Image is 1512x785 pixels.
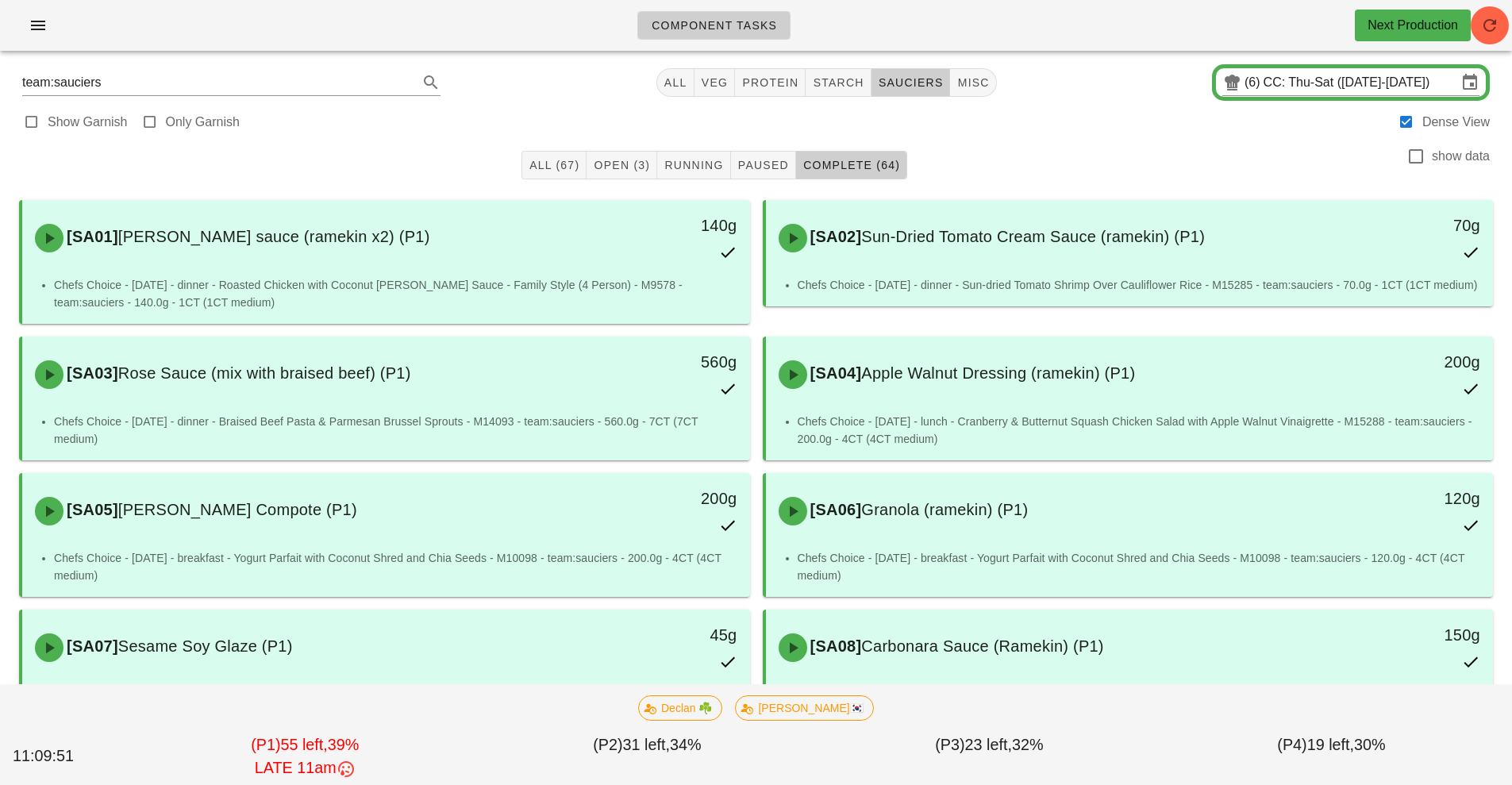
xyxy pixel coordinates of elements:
button: misc [950,68,996,97]
button: Clear Search [399,73,418,92]
span: Component Tasks [651,19,777,32]
span: Declan ☘️ [648,696,712,720]
button: All [656,68,694,97]
li: Chefs Choice - [DATE] - dinner - Sun-dried Tomato Shrimp Over Cauliflower Rice - M15285 - team:sa... [798,276,1481,294]
li: Chefs Choice - [DATE] - breakfast - Yogurt Parfait with Coconut Shred and Chia Seeds - M10098 - t... [54,549,737,584]
span: starch [812,76,864,89]
span: Complete (64) [802,159,900,171]
span: [SA04] [807,364,862,382]
div: 200g [1319,349,1480,375]
div: 11:09:51 [10,741,134,772]
span: 19 left, [1307,736,1354,753]
span: 23 left, [965,736,1012,753]
button: starch [806,68,871,97]
div: LATE 11am [137,756,473,780]
div: (P3) 32% [818,730,1160,783]
span: 55 left, [280,736,327,753]
label: Show Garnish [48,114,128,130]
div: (P4) 30% [1160,730,1502,783]
div: 45g [575,622,737,648]
button: Running [657,151,730,179]
span: Sesame Soy Glaze (P1) [118,637,293,655]
span: [SA06] [807,501,862,518]
div: 120g [1319,486,1480,511]
span: All [664,76,687,89]
span: Apple Walnut Dressing (ramekin) (P1) [861,364,1135,382]
span: Running [664,159,723,171]
button: protein [735,68,806,97]
a: Component Tasks [637,11,791,40]
div: 200g [575,486,737,511]
span: [PERSON_NAME] Compote (P1) [118,501,357,518]
label: Only Garnish [166,114,240,130]
li: Chefs Choice - [DATE] - dinner - Roasted Chicken with Coconut [PERSON_NAME] Sauce - Family Style ... [54,276,737,311]
span: Granola (ramekin) (P1) [861,501,1028,518]
span: Rose Sauce (mix with braised beef) (P1) [118,364,411,382]
button: Complete (64) [796,151,907,179]
label: show data [1432,148,1490,164]
span: Sun-Dried Tomato Cream Sauce (ramekin) (P1) [861,228,1205,245]
li: Chefs Choice - [DATE] - lunch - Cranberry & Butternut Squash Chicken Salad with Apple Walnut Vina... [798,413,1481,448]
div: 140g [575,213,737,238]
div: (P1) 39% [134,730,476,783]
span: [PERSON_NAME] sauce (ramekin x2) (P1) [118,228,430,245]
button: sauciers [871,68,951,97]
span: misc [956,76,989,89]
span: [SA03] [63,364,118,382]
span: Open (3) [593,159,650,171]
div: (P2) 34% [476,730,818,783]
li: Chefs Choice - [DATE] - breakfast - Yogurt Parfait with Coconut Shred and Chia Seeds - M10098 - t... [798,549,1481,584]
div: Next Production [1368,16,1458,35]
span: [SA07] [63,637,118,655]
span: [SA08] [807,637,862,655]
button: veg [694,68,736,97]
span: veg [701,76,729,89]
div: 150g [1319,622,1480,648]
span: protein [741,76,798,89]
span: 31 left, [623,736,670,753]
button: Paused [731,151,796,179]
div: 70g [1319,213,1480,238]
span: [SA01] [63,228,118,245]
span: [PERSON_NAME]🇰🇷 [746,696,864,720]
span: Paused [737,159,789,171]
li: Chefs Choice - [DATE] - dinner - Braised Beef Pasta & Parmesan Brussel Sprouts - M14093 - team:sa... [54,413,737,448]
div: (6) [1245,75,1264,90]
label: Dense View [1422,114,1490,130]
button: Open (3) [587,151,657,179]
span: All (67) [529,159,579,171]
button: All (67) [521,151,587,179]
div: 560g [575,349,737,375]
span: sauciers [878,76,944,89]
span: [SA02] [807,228,862,245]
span: [SA05] [63,501,118,518]
span: Carbonara Sauce (Ramekin) (P1) [861,637,1103,655]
